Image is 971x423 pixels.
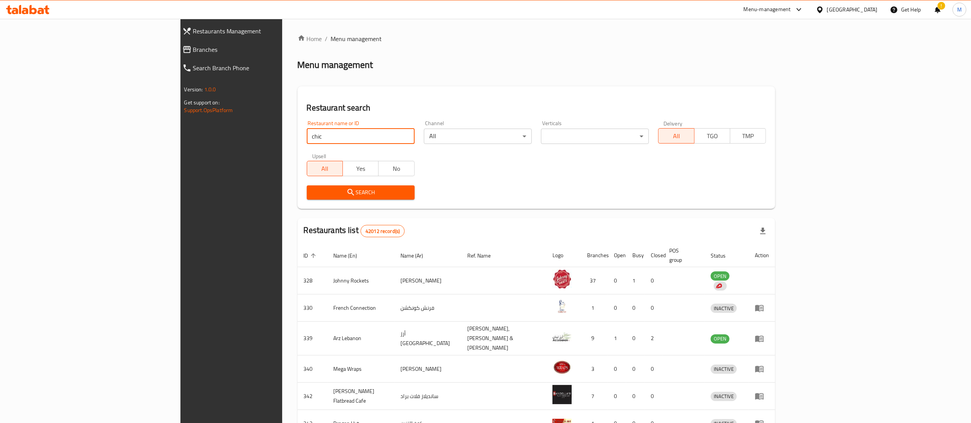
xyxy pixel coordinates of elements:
td: 7 [581,383,608,410]
span: Yes [346,163,375,174]
td: Johnny Rockets [328,267,395,294]
td: [PERSON_NAME],[PERSON_NAME] & [PERSON_NAME] [461,322,546,355]
span: POS group [669,246,695,264]
label: Delivery [663,121,683,126]
div: Menu [755,334,769,343]
span: Branches [193,45,336,54]
td: 0 [626,383,645,410]
span: M [957,5,962,14]
button: Search [307,185,415,200]
span: Search [313,188,409,197]
div: Indicates that the vendor menu management has been moved to DH Catalog service [714,281,727,291]
span: INACTIVE [711,365,737,373]
td: 0 [645,294,663,322]
img: Sandella's Flatbread Cafe [552,385,572,404]
span: OPEN [711,334,729,343]
span: OPEN [711,272,729,281]
td: 0 [645,355,663,383]
th: Branches [581,244,608,267]
div: Menu-management [744,5,791,14]
img: Johnny Rockets [552,269,572,289]
div: Total records count [361,225,405,237]
span: No [382,163,411,174]
img: delivery hero logo [715,283,722,289]
nav: breadcrumb [298,34,776,43]
td: 0 [608,267,626,294]
th: Action [749,244,775,267]
span: All [662,131,691,142]
td: 9 [581,322,608,355]
th: Logo [546,244,581,267]
a: Restaurants Management [176,22,342,40]
img: French Connection [552,297,572,316]
td: 0 [626,322,645,355]
span: INACTIVE [711,304,737,313]
input: Search for restaurant name or ID.. [307,129,415,144]
a: Search Branch Phone [176,59,342,77]
td: سانديلاز فلات براد [394,383,461,410]
span: TMP [733,131,763,142]
td: 3 [581,355,608,383]
div: All [424,129,532,144]
td: أرز [GEOGRAPHIC_DATA] [394,322,461,355]
span: ID [304,251,318,260]
span: Status [711,251,736,260]
div: OPEN [711,334,729,344]
h2: Restaurants list [304,225,405,237]
td: 1 [608,322,626,355]
div: ​ [541,129,649,144]
a: Support.OpsPlatform [184,105,233,115]
td: 0 [608,294,626,322]
span: 42012 record(s) [361,228,404,235]
img: Mega Wraps [552,358,572,377]
td: 0 [645,383,663,410]
button: No [378,161,414,176]
td: [PERSON_NAME] [394,355,461,383]
span: Search Branch Phone [193,63,336,73]
span: Restaurants Management [193,26,336,36]
td: فرنش كونكشن [394,294,461,322]
td: [PERSON_NAME] Flatbread Cafe [328,383,395,410]
h2: Restaurant search [307,102,766,114]
td: 0 [626,355,645,383]
span: All [310,163,340,174]
span: TGO [698,131,727,142]
button: All [307,161,343,176]
button: TGO [694,128,730,144]
td: Mega Wraps [328,355,395,383]
td: [PERSON_NAME] [394,267,461,294]
span: Version: [184,84,203,94]
td: 1 [626,267,645,294]
span: Name (En) [334,251,367,260]
div: Export file [754,222,772,240]
img: Arz Lebanon [552,327,572,347]
td: 0 [645,267,663,294]
th: Open [608,244,626,267]
td: 0 [608,355,626,383]
h2: Menu management [298,59,373,71]
td: 2 [645,322,663,355]
td: Arz Lebanon [328,322,395,355]
div: Menu [755,392,769,401]
span: Get support on: [184,97,220,107]
th: Busy [626,244,645,267]
td: French Connection [328,294,395,322]
div: Menu [755,303,769,312]
span: INACTIVE [711,392,737,401]
span: Menu management [331,34,382,43]
button: All [658,128,694,144]
td: 1 [581,294,608,322]
div: Menu [755,364,769,373]
button: TMP [730,128,766,144]
div: [GEOGRAPHIC_DATA] [827,5,878,14]
th: Closed [645,244,663,267]
button: Yes [342,161,379,176]
span: Ref. Name [467,251,501,260]
td: 0 [608,383,626,410]
td: 0 [626,294,645,322]
span: Name (Ar) [400,251,433,260]
a: Branches [176,40,342,59]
